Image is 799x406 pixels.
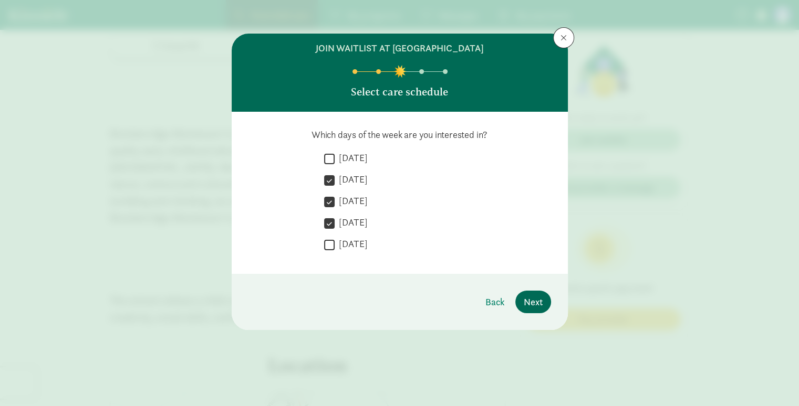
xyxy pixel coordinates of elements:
label: [DATE] [335,152,368,164]
label: [DATE] [335,216,368,229]
span: Next [524,295,543,309]
p: Which days of the week are you interested in? [248,129,551,141]
label: [DATE] [335,195,368,207]
button: Back [477,291,513,313]
button: Next [515,291,551,313]
label: [DATE] [335,173,368,186]
p: Select care schedule [351,84,448,99]
label: [DATE] [335,238,368,250]
span: Back [485,295,505,309]
h6: join waitlist at [GEOGRAPHIC_DATA] [316,42,484,55]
